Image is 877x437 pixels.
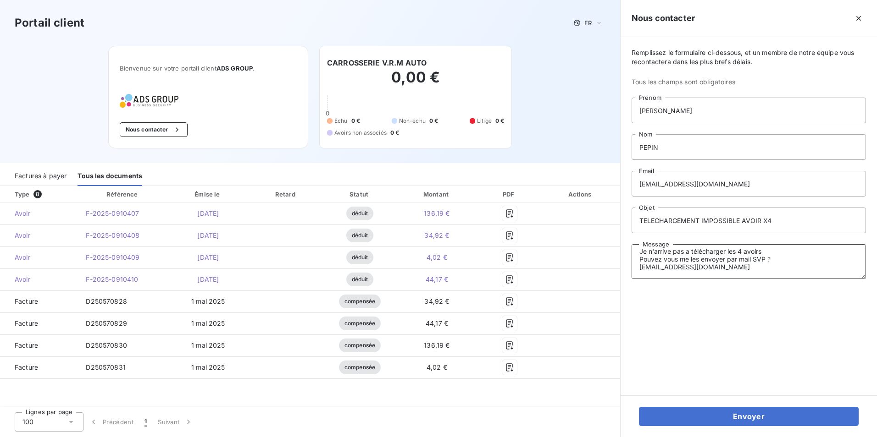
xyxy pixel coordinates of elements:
div: Statut [325,190,394,199]
span: ADS GROUP [216,65,253,72]
span: Avoir [7,253,71,262]
span: 136,19 € [424,341,450,349]
div: PDF [479,190,539,199]
span: F-2025-0910408 [86,231,139,239]
div: Retard [250,190,322,199]
span: FR [584,19,592,27]
div: Actions [543,190,618,199]
div: Référence [106,191,138,198]
span: Avoir [7,231,71,240]
span: Facture [7,319,71,328]
span: compensée [339,317,381,330]
div: Montant [398,190,476,199]
span: déduit [346,273,374,286]
span: 4,02 € [427,363,447,371]
span: 1 mai 2025 [191,319,225,327]
input: placeholder [632,171,866,197]
span: 1 [144,417,147,426]
span: [DATE] [197,231,219,239]
span: 34,92 € [424,231,449,239]
span: 44,17 € [426,319,448,327]
span: déduit [346,229,374,242]
span: D250570829 [86,319,127,327]
input: placeholder [632,98,866,123]
span: D250570830 [86,341,127,349]
span: Non-échu [399,117,426,125]
span: Litige [477,117,492,125]
span: 44,17 € [426,275,448,283]
div: Factures à payer [15,167,67,186]
span: D250570831 [86,363,126,371]
span: 0 € [429,117,438,125]
span: Facture [7,363,71,372]
div: Émise le [169,190,247,199]
span: 4,02 € [427,253,447,261]
h5: Nous contacter [632,12,695,25]
span: déduit [346,251,374,264]
span: compensée [339,361,381,374]
span: D250570828 [86,297,127,305]
h6: CARROSSERIE V.R.M AUTO [327,57,427,68]
span: 0 € [351,117,360,125]
span: 8 [33,190,42,198]
span: Bienvenue sur votre portail client . [120,65,297,72]
button: Précédent [83,412,139,432]
span: F-2025-0910410 [86,275,138,283]
button: 1 [139,412,152,432]
div: Type [9,190,77,199]
button: Suivant [152,412,199,432]
span: 1 mai 2025 [191,341,225,349]
span: 1 mai 2025 [191,363,225,371]
textarea: Bonjour, Je n'arrive pas a télécharger les 4 avoirs Pouvez vous me les envoyer par mail SVP ? [EM... [632,244,866,279]
span: Avoir [7,209,71,218]
span: [DATE] [197,209,219,217]
span: F-2025-0910407 [86,209,139,217]
h3: Portail client [15,15,84,31]
span: 0 € [495,117,504,125]
span: 100 [22,417,33,426]
span: Facture [7,297,71,306]
span: Échu [334,117,348,125]
span: Facture [7,341,71,350]
span: 1 mai 2025 [191,297,225,305]
span: F-2025-0910409 [86,253,139,261]
h2: 0,00 € [327,68,504,96]
span: 136,19 € [424,209,450,217]
span: Avoirs non associés [334,129,387,137]
span: 34,92 € [424,297,449,305]
span: 0 [326,109,329,117]
button: Envoyer [639,407,859,426]
span: Tous les champs sont obligatoires [632,77,866,87]
span: Avoir [7,275,71,284]
span: [DATE] [197,275,219,283]
button: Nous contacter [120,122,188,137]
span: 0 € [390,129,399,137]
img: Company logo [120,94,178,108]
span: Remplissez le formulaire ci-dessous, et un membre de notre équipe vous recontactera dans les plus... [632,48,866,66]
input: placeholder [632,208,866,233]
span: compensée [339,295,381,308]
span: compensée [339,339,381,352]
span: [DATE] [197,253,219,261]
span: déduit [346,207,374,220]
div: Tous les documents [78,167,142,186]
input: placeholder [632,134,866,160]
